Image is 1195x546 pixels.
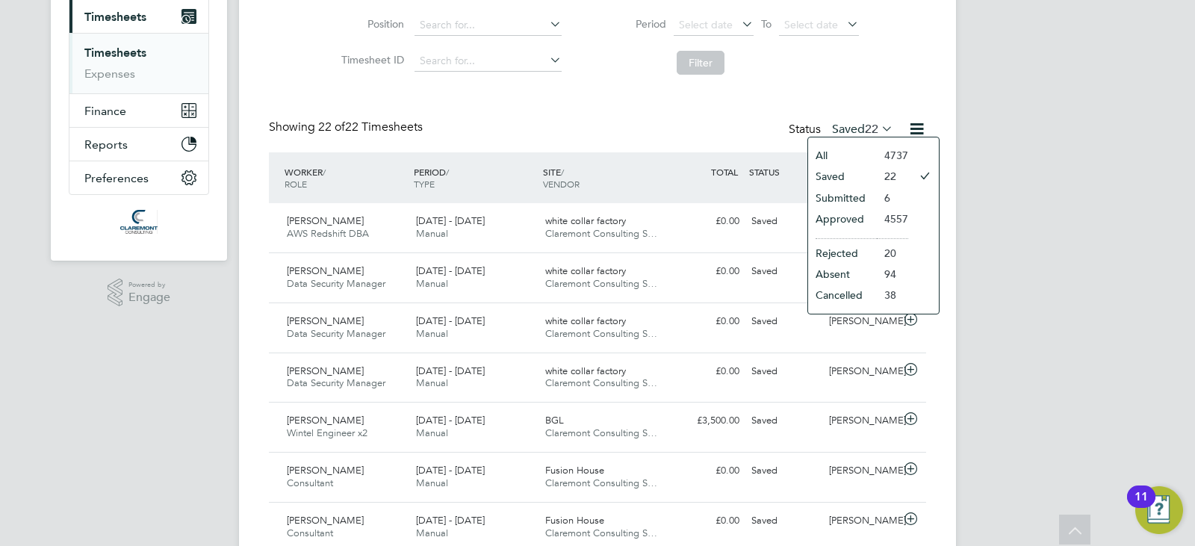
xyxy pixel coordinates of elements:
[545,314,626,327] span: white collar factory
[745,509,823,533] div: Saved
[84,137,128,152] span: Reports
[545,514,604,527] span: Fusion House
[668,509,745,533] div: £0.00
[823,309,901,334] div: [PERSON_NAME]
[545,527,657,539] span: Claremont Consulting S…
[287,364,364,377] span: [PERSON_NAME]
[84,66,135,81] a: Expenses
[784,18,838,31] span: Select date
[545,426,657,439] span: Claremont Consulting S…
[757,14,776,34] span: To
[128,291,170,304] span: Engage
[832,122,893,137] label: Saved
[543,178,580,190] span: VENDOR
[877,187,908,208] li: 6
[545,376,657,389] span: Claremont Consulting S…
[677,51,724,75] button: Filter
[808,208,877,229] li: Approved
[745,309,823,334] div: Saved
[865,122,878,137] span: 22
[84,104,126,118] span: Finance
[679,18,733,31] span: Select date
[84,10,146,24] span: Timesheets
[877,208,908,229] li: 4557
[668,359,745,384] div: £0.00
[337,17,404,31] label: Position
[745,209,823,234] div: Saved
[287,527,333,539] span: Consultant
[808,145,877,166] li: All
[287,414,364,426] span: [PERSON_NAME]
[414,178,435,190] span: TYPE
[287,314,364,327] span: [PERSON_NAME]
[318,120,345,134] span: 22 of
[823,359,901,384] div: [PERSON_NAME]
[545,214,626,227] span: white collar factory
[545,364,626,377] span: white collar factory
[668,209,745,234] div: £0.00
[561,166,564,178] span: /
[545,227,657,240] span: Claremont Consulting S…
[69,33,208,93] div: Timesheets
[745,459,823,483] div: Saved
[69,210,209,234] a: Go to home page
[668,259,745,284] div: £0.00
[877,264,908,285] li: 94
[668,409,745,433] div: £3,500.00
[545,327,657,340] span: Claremont Consulting S…
[808,187,877,208] li: Submitted
[287,464,364,477] span: [PERSON_NAME]
[287,327,385,340] span: Data Security Manager
[545,414,564,426] span: BGL
[745,259,823,284] div: Saved
[808,285,877,305] li: Cancelled
[1135,497,1148,516] div: 11
[416,364,485,377] span: [DATE] - [DATE]
[416,514,485,527] span: [DATE] - [DATE]
[808,264,877,285] li: Absent
[877,166,908,187] li: 22
[539,158,668,197] div: SITE
[287,477,333,489] span: Consultant
[69,94,208,127] button: Finance
[416,426,448,439] span: Manual
[416,414,485,426] span: [DATE] - [DATE]
[545,277,657,290] span: Claremont Consulting S…
[416,376,448,389] span: Manual
[416,227,448,240] span: Manual
[287,227,369,240] span: AWS Redshift DBA
[415,15,562,36] input: Search for...
[808,166,877,187] li: Saved
[287,376,385,389] span: Data Security Manager
[877,243,908,264] li: 20
[416,214,485,227] span: [DATE] - [DATE]
[128,279,170,291] span: Powered by
[823,459,901,483] div: [PERSON_NAME]
[823,509,901,533] div: [PERSON_NAME]
[337,53,404,66] label: Timesheet ID
[446,166,449,178] span: /
[823,409,901,433] div: [PERSON_NAME]
[84,46,146,60] a: Timesheets
[416,477,448,489] span: Manual
[287,426,367,439] span: Wintel Engineer x2
[416,464,485,477] span: [DATE] - [DATE]
[599,17,666,31] label: Period
[269,120,426,135] div: Showing
[877,285,908,305] li: 38
[120,210,157,234] img: claremontconsulting1-logo-retina.png
[281,158,410,197] div: WORKER
[416,264,485,277] span: [DATE] - [DATE]
[745,359,823,384] div: Saved
[789,120,896,140] div: Status
[323,166,326,178] span: /
[416,527,448,539] span: Manual
[545,477,657,489] span: Claremont Consulting S…
[69,128,208,161] button: Reports
[287,264,364,277] span: [PERSON_NAME]
[108,279,171,307] a: Powered byEngage
[416,327,448,340] span: Manual
[416,277,448,290] span: Manual
[285,178,307,190] span: ROLE
[410,158,539,197] div: PERIOD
